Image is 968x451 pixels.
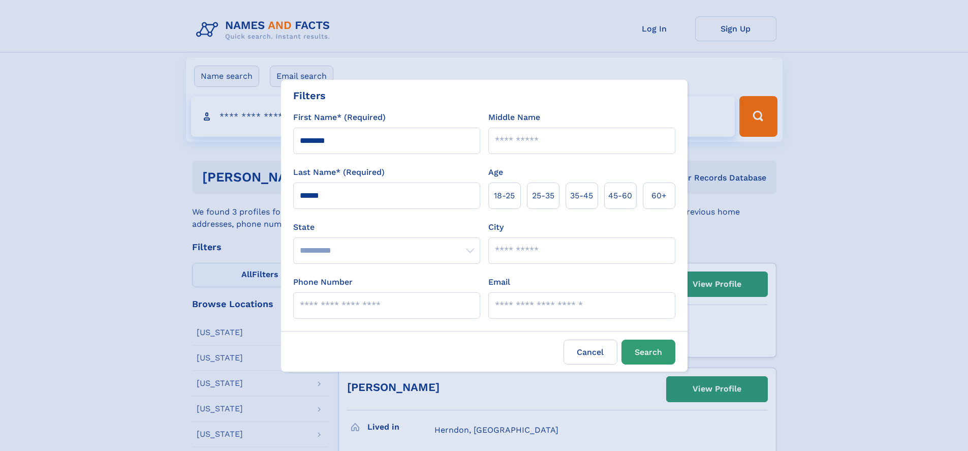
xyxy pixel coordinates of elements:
label: First Name* (Required) [293,111,386,124]
span: 18‑25 [494,190,515,202]
label: Email [488,276,510,288]
label: City [488,221,504,233]
label: Phone Number [293,276,353,288]
button: Search [621,340,675,365]
label: Cancel [564,340,617,365]
span: 35‑45 [570,190,593,202]
label: Age [488,166,503,178]
label: Middle Name [488,111,540,124]
label: State [293,221,480,233]
span: 45‑60 [608,190,632,202]
span: 25‑35 [532,190,554,202]
label: Last Name* (Required) [293,166,385,178]
span: 60+ [651,190,667,202]
div: Filters [293,88,326,103]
